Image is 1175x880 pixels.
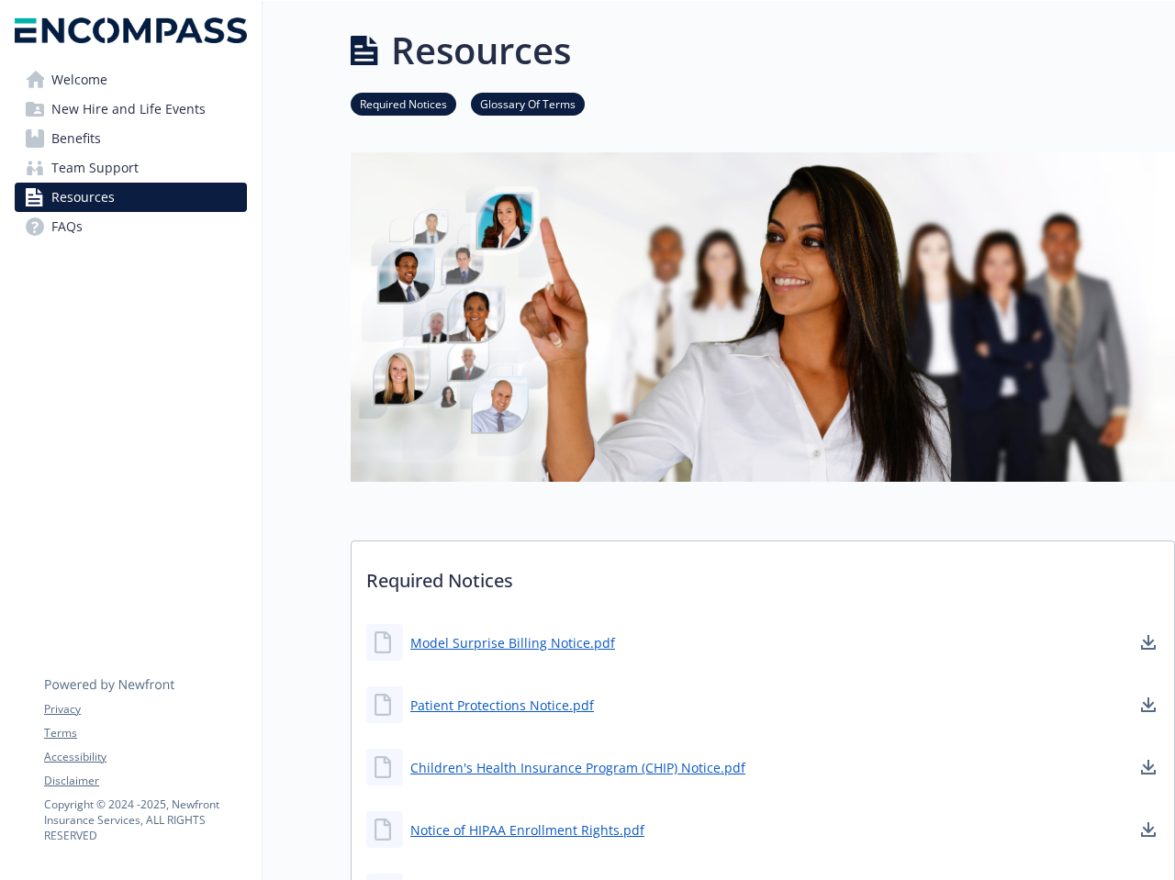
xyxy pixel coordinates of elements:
span: FAQs [51,212,83,241]
span: New Hire and Life Events [51,95,206,124]
p: Copyright © 2024 - 2025 , Newfront Insurance Services, ALL RIGHTS RESERVED [44,796,246,843]
a: New Hire and Life Events [15,95,247,124]
a: download document [1137,694,1159,716]
a: Team Support [15,153,247,183]
a: download document [1137,756,1159,778]
span: Team Support [51,153,139,183]
a: Resources [15,183,247,212]
img: resources page banner [351,152,1175,482]
a: Required Notices [351,95,456,112]
a: Model Surprise Billing Notice.pdf [410,633,615,652]
a: Welcome [15,65,247,95]
span: Welcome [51,65,107,95]
a: download document [1137,819,1159,841]
a: Privacy [44,701,246,718]
a: Disclaimer [44,773,246,789]
a: Accessibility [44,749,246,765]
a: Notice of HIPAA Enrollment Rights.pdf [410,820,644,840]
h1: Resources [391,23,571,78]
p: Required Notices [352,541,1174,609]
span: Resources [51,183,115,212]
a: Terms [44,725,246,741]
a: Children's Health Insurance Program (CHIP) Notice.pdf [410,758,745,777]
a: Patient Protections Notice.pdf [410,696,594,715]
span: Benefits [51,124,101,153]
a: download document [1137,631,1159,653]
a: Glossary Of Terms [471,95,585,112]
a: Benefits [15,124,247,153]
a: FAQs [15,212,247,241]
